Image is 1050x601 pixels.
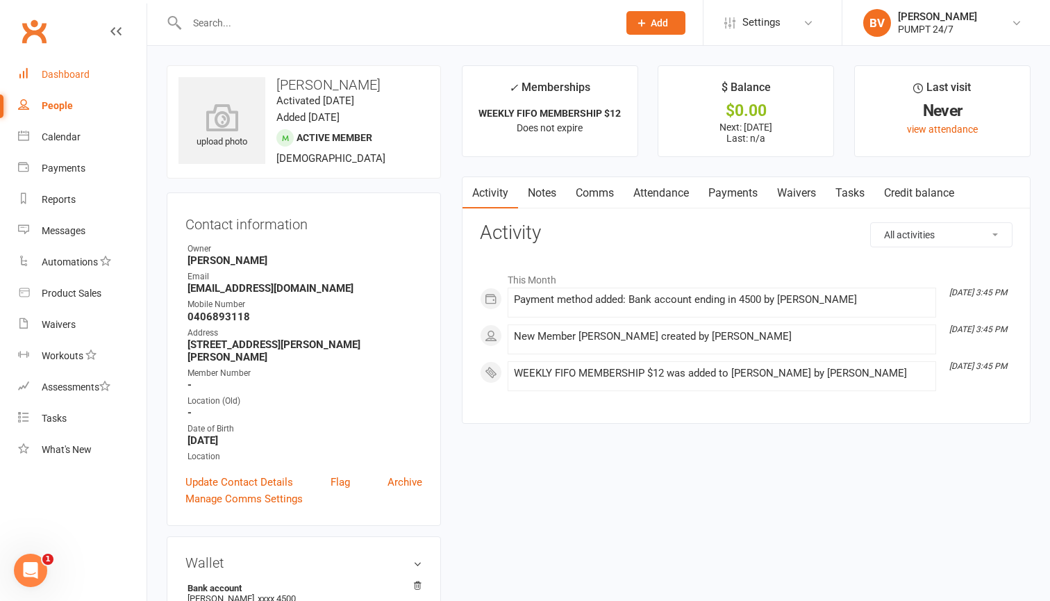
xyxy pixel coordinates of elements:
h3: Activity [480,222,1012,244]
a: Payments [699,177,767,209]
strong: [DATE] [187,434,422,447]
div: Mobile Number [187,298,422,311]
div: Reports [42,194,76,205]
strong: 0406893118 [187,311,422,323]
div: Waivers [42,319,76,330]
div: Tasks [42,413,67,424]
a: Manage Comms Settings [185,491,303,507]
a: Attendance [624,177,699,209]
div: Address [187,327,422,340]
strong: [PERSON_NAME] [187,254,422,267]
time: Added [DATE] [276,111,340,124]
a: What's New [18,434,147,466]
div: Workouts [42,350,83,361]
div: PUMPT 24/7 [898,23,977,35]
input: Search... [183,13,608,33]
a: Automations [18,247,147,278]
h3: Contact information [185,211,422,232]
div: What's New [42,444,92,455]
div: Assessments [42,381,110,393]
strong: [EMAIL_ADDRESS][DOMAIN_NAME] [187,282,422,295]
div: Payment method added: Bank account ending in 4500 by [PERSON_NAME] [514,294,930,306]
span: Add [651,17,668,28]
a: Assessments [18,372,147,403]
a: view attendance [907,124,978,135]
div: Date of Birth [187,422,422,436]
div: [PERSON_NAME] [898,10,977,23]
div: Owner [187,242,422,256]
div: Messages [42,225,85,236]
span: 1 [42,554,53,565]
a: Notes [518,177,566,209]
strong: - [187,406,422,419]
a: Activity [462,177,518,209]
a: Flag [331,474,350,491]
div: Email [187,270,422,283]
i: [DATE] 3:45 PM [949,324,1007,334]
span: Active member [297,132,372,143]
strong: Bank account [187,583,415,593]
a: Tasks [826,177,874,209]
a: Reports [18,184,147,215]
a: Messages [18,215,147,247]
a: Update Contact Details [185,474,293,491]
a: Payments [18,153,147,184]
h3: Wallet [185,555,422,570]
div: BV [863,9,891,37]
i: ✓ [509,81,518,94]
a: Tasks [18,403,147,434]
iframe: Intercom live chat [14,554,47,587]
a: People [18,90,147,122]
h3: [PERSON_NAME] [178,77,429,92]
i: [DATE] 3:45 PM [949,288,1007,297]
div: Payments [42,163,85,174]
a: Waivers [18,309,147,340]
a: Dashboard [18,59,147,90]
a: Clubworx [17,14,51,49]
strong: [STREET_ADDRESS][PERSON_NAME][PERSON_NAME] [187,338,422,363]
div: WEEKLY FIFO MEMBERSHIP $12 was added to [PERSON_NAME] by [PERSON_NAME] [514,368,930,379]
strong: - [187,379,422,391]
div: Never [867,104,1017,118]
a: Archive [387,474,422,491]
span: Does not expire [517,122,583,133]
div: People [42,100,73,111]
div: Location [187,450,422,463]
div: upload photo [178,104,265,149]
div: Dashboard [42,69,90,80]
strong: WEEKLY FIFO MEMBERSHIP $12 [478,108,621,119]
time: Activated [DATE] [276,94,354,107]
a: Workouts [18,340,147,372]
div: Last visit [913,79,971,104]
div: $ Balance [722,79,771,104]
div: Automations [42,256,98,267]
a: Calendar [18,122,147,153]
div: Product Sales [42,288,101,299]
div: Location (Old) [187,395,422,408]
div: Member Number [187,367,422,380]
a: Waivers [767,177,826,209]
button: Add [626,11,685,35]
a: Product Sales [18,278,147,309]
i: [DATE] 3:45 PM [949,361,1007,371]
span: [DEMOGRAPHIC_DATA] [276,152,385,165]
p: Next: [DATE] Last: n/a [671,122,821,144]
div: $0.00 [671,104,821,118]
li: This Month [480,265,1012,288]
div: New Member [PERSON_NAME] created by [PERSON_NAME] [514,331,930,343]
a: Credit balance [874,177,964,209]
span: Settings [742,7,781,38]
div: Memberships [509,79,590,104]
div: Calendar [42,131,81,142]
a: Comms [566,177,624,209]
